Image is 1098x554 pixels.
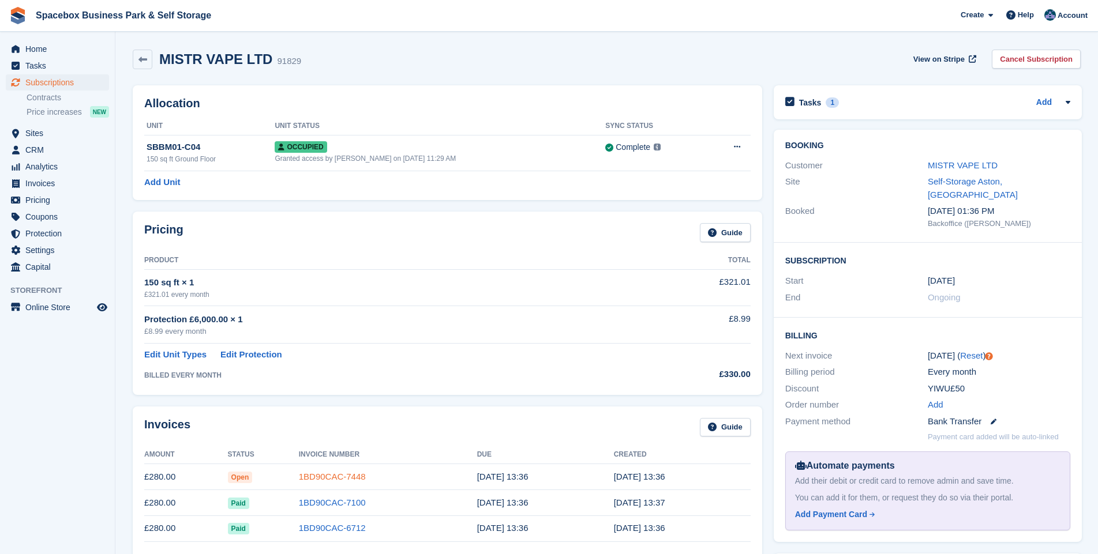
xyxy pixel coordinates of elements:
th: Invoice Number [299,446,477,464]
th: Created [614,446,751,464]
time: 2025-06-20 12:36:44 UTC [614,523,665,533]
div: Complete [616,141,650,153]
a: menu [6,125,109,141]
a: menu [6,209,109,225]
a: menu [6,74,109,91]
th: Unit [144,117,275,135]
a: menu [6,41,109,57]
time: 2025-06-21 12:36:43 UTC [477,523,529,533]
div: 150 sq ft × 1 [144,276,638,289]
span: Invoices [25,175,95,191]
div: Every month [928,365,1070,379]
a: Add Unit [144,176,180,189]
span: Price increases [27,107,82,118]
div: Add their debit or credit card to remove admin and save time. [795,475,1060,487]
span: Settings [25,242,95,258]
span: Ongoing [928,292,961,302]
h2: Allocation [144,97,751,110]
time: 2025-07-21 12:36:43 UTC [477,498,529,507]
th: Amount [144,446,228,464]
a: Guide [700,223,751,242]
p: Payment card added will be auto-linked [928,431,1059,443]
a: Add [1036,96,1052,110]
span: Help [1018,9,1034,21]
span: Account [1058,10,1088,21]
span: Tasks [25,58,95,74]
div: Billing period [785,365,928,379]
a: menu [6,192,109,208]
div: 91829 [277,55,301,68]
h2: Tasks [799,97,822,108]
img: stora-icon-8386f47178a22dfd0bd8f6a31ec36ba5ce8667c1dd55bd0f319d3a0aa187defe.svg [9,7,27,24]
th: Sync Status [605,117,706,135]
th: Product [144,251,638,270]
div: Automate payments [795,459,1060,473]
a: menu [6,299,109,315]
span: Paid [228,523,249,534]
span: Home [25,41,95,57]
time: 2025-07-20 12:37:42 UTC [614,498,665,507]
span: CRM [25,142,95,158]
div: [DATE] ( ) [928,349,1070,363]
div: 1 [826,97,839,108]
a: 1BD90CAC-7448 [299,472,366,481]
img: Daud [1044,9,1056,21]
span: Create [961,9,984,21]
span: Open [228,472,253,483]
a: menu [6,242,109,258]
a: 1BD90CAC-7100 [299,498,366,507]
div: Booked [785,205,928,229]
div: YIWU£50 [928,382,1070,395]
a: Spacebox Business Park & Self Storage [31,6,216,25]
div: Bank Transfer [928,415,1070,428]
a: Price increases NEW [27,105,109,118]
div: SBBM01-C04 [147,141,275,154]
div: £8.99 every month [144,326,638,337]
div: BILLED EVERY MONTH [144,370,638,380]
div: You can add it for them, or request they do so via their portal. [795,492,1060,504]
div: Customer [785,159,928,172]
span: Sites [25,125,95,141]
span: Capital [25,259,95,275]
span: Protection [25,225,95,242]
span: Online Store [25,299,95,315]
div: Next invoice [785,349,928,363]
time: 2025-08-21 12:36:43 UTC [477,472,529,481]
a: Add Payment Card [795,508,1056,521]
th: Due [477,446,614,464]
h2: MISTR VAPE LTD [159,51,272,67]
span: Paid [228,498,249,509]
a: menu [6,142,109,158]
div: Granted access by [PERSON_NAME] on [DATE] 11:29 AM [275,153,605,164]
h2: Subscription [785,254,1070,266]
span: Pricing [25,192,95,208]
td: £321.01 [638,269,751,306]
div: Add Payment Card [795,508,867,521]
div: NEW [90,106,109,118]
td: £280.00 [144,464,228,490]
div: £321.01 every month [144,289,638,300]
a: Preview store [95,300,109,314]
th: Status [228,446,299,464]
th: Unit Status [275,117,605,135]
div: £330.00 [638,368,751,381]
a: menu [6,175,109,191]
a: menu [6,159,109,175]
a: Add [928,398,943,412]
div: Order number [785,398,928,412]
a: menu [6,259,109,275]
div: Payment method [785,415,928,428]
span: Coupons [25,209,95,225]
span: Occupied [275,141,327,153]
div: End [785,291,928,304]
a: Contracts [27,92,109,103]
a: View on Stripe [909,50,979,69]
td: £280.00 [144,515,228,541]
div: Start [785,274,928,288]
span: View on Stripe [913,54,965,65]
div: Backoffice ([PERSON_NAME]) [928,218,1070,229]
a: Self-Storage Aston, [GEOGRAPHIC_DATA] [928,176,1018,199]
div: Protection £6,000.00 × 1 [144,313,638,326]
div: Tooltip anchor [984,351,994,361]
time: 2025-06-20 00:00:00 UTC [928,274,955,288]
